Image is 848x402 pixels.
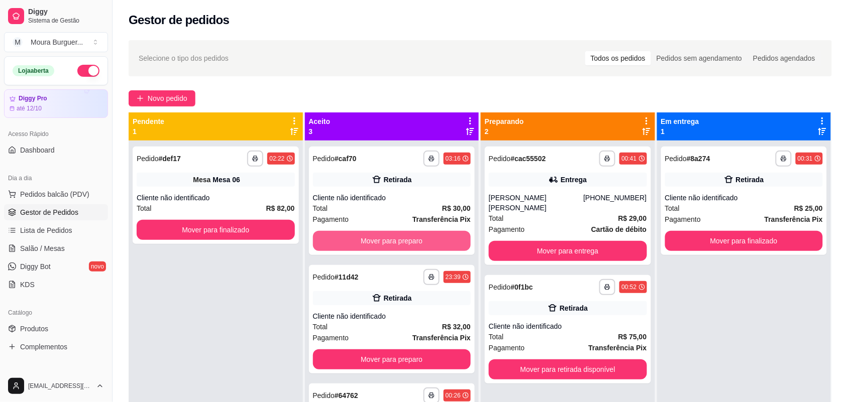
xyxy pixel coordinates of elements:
strong: Transferência Pix [765,215,823,223]
span: [EMAIL_ADDRESS][DOMAIN_NAME] [28,382,92,390]
span: plus [137,95,144,102]
span: Selecione o tipo dos pedidos [139,53,229,64]
div: Loja aberta [13,65,54,76]
span: Produtos [20,324,48,334]
p: 1 [133,126,164,137]
strong: R$ 82,00 [266,204,295,212]
a: Diggy Proaté 12/10 [4,89,108,118]
a: Dashboard [4,142,108,158]
strong: Transferência Pix [412,334,471,342]
span: Gestor de Pedidos [20,207,78,217]
div: Retirada [736,175,764,185]
span: Diggy [28,8,104,17]
strong: R$ 32,00 [442,323,471,331]
a: DiggySistema de Gestão [4,4,108,28]
button: Mover para preparo [313,231,471,251]
div: 00:26 [446,391,461,399]
span: Pagamento [665,214,701,225]
a: Lista de Pedidos [4,222,108,238]
span: Pedido [489,155,511,163]
strong: # def17 [159,155,181,163]
button: Alterar Status [77,65,99,77]
button: Mover para preparo [313,349,471,369]
div: Todos os pedidos [585,51,651,65]
div: Cliente não identificado [313,311,471,321]
div: Pedidos agendados [748,51,821,65]
span: Pagamento [313,332,349,343]
strong: Cartão de débito [591,225,647,233]
span: Total [665,203,680,214]
span: Total [313,321,328,332]
span: Dashboard [20,145,55,155]
div: Mesa 06 [213,175,240,185]
strong: Transferência Pix [589,344,647,352]
div: 00:41 [621,155,637,163]
div: [PERSON_NAME] [PERSON_NAME] [489,193,583,213]
strong: R$ 29,00 [618,214,647,222]
a: KDS [4,277,108,293]
strong: R$ 25,00 [794,204,823,212]
a: Complementos [4,339,108,355]
div: Retirada [384,175,412,185]
span: Pedidos balcão (PDV) [20,189,89,199]
div: Cliente não identificado [665,193,823,203]
button: Mover para finalizado [137,220,295,240]
span: Total [489,331,504,342]
span: Pedido [137,155,159,163]
div: Acesso Rápido [4,126,108,142]
span: Sistema de Gestão [28,17,104,25]
span: Total [137,203,152,214]
strong: # 11d42 [335,273,359,281]
strong: R$ 75,00 [618,333,647,341]
span: Pedido [313,391,335,399]
button: Mover para finalizado [665,231,823,251]
p: 3 [309,126,331,137]
div: Dia a dia [4,170,108,186]
div: Retirada [560,303,588,313]
span: Total [313,203,328,214]
a: Gestor de Pedidos [4,204,108,220]
p: Pendente [133,116,164,126]
span: Total [489,213,504,224]
a: Produtos [4,321,108,337]
a: Diggy Botnovo [4,258,108,275]
span: Salão / Mesas [20,243,65,253]
strong: # 64762 [335,391,358,399]
span: Diggy Bot [20,261,51,272]
button: Mover para entrega [489,241,647,261]
span: Pedido [313,273,335,281]
p: 2 [485,126,524,137]
span: Pagamento [313,214,349,225]
div: Pedidos sem agendamento [651,51,748,65]
div: Cliente não identificado [489,321,647,331]
button: Pedidos balcão (PDV) [4,186,108,202]
div: 02:22 [269,155,284,163]
div: 00:31 [798,155,813,163]
div: Entrega [561,175,587,185]
button: [EMAIL_ADDRESS][DOMAIN_NAME] [4,374,108,398]
h2: Gestor de pedidos [129,12,230,28]
article: Diggy Pro [19,95,47,102]
p: Em entrega [661,116,699,126]
p: 1 [661,126,699,137]
span: KDS [20,280,35,290]
strong: # caf70 [335,155,357,163]
span: Pedido [313,155,335,163]
span: Pagamento [489,224,525,235]
div: 23:39 [446,273,461,281]
a: Salão / Mesas [4,240,108,256]
span: Complementos [20,342,67,352]
span: Pedido [665,155,687,163]
span: Mesa [193,175,210,185]
div: 00:52 [621,283,637,291]
button: Novo pedido [129,90,195,106]
strong: # cac55502 [511,155,546,163]
p: Preparando [485,116,524,126]
div: Catálogo [4,305,108,321]
div: Cliente não identificado [313,193,471,203]
span: Lista de Pedidos [20,225,72,235]
div: 03:16 [446,155,461,163]
strong: Transferência Pix [412,215,471,223]
span: Novo pedido [148,93,187,104]
div: Cliente não identificado [137,193,295,203]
